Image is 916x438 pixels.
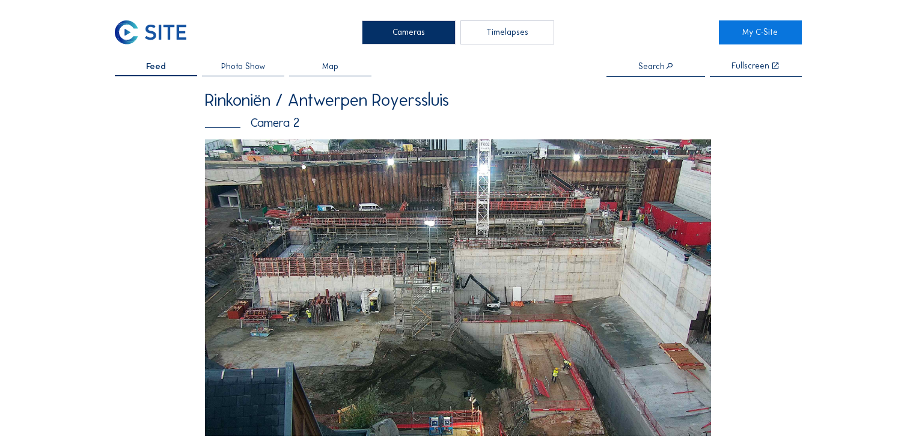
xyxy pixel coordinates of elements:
[221,62,265,71] span: Photo Show
[460,20,554,44] div: Timelapses
[362,20,455,44] div: Cameras
[115,20,197,44] a: C-SITE Logo
[205,139,712,436] img: Image
[719,20,801,44] a: My C-Site
[322,62,338,71] span: Map
[205,117,712,129] div: Camera 2
[205,92,712,109] div: Rinkoniën / Antwerpen Royerssluis
[115,20,187,44] img: C-SITE Logo
[731,62,769,71] div: Fullscreen
[146,62,166,71] span: Feed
